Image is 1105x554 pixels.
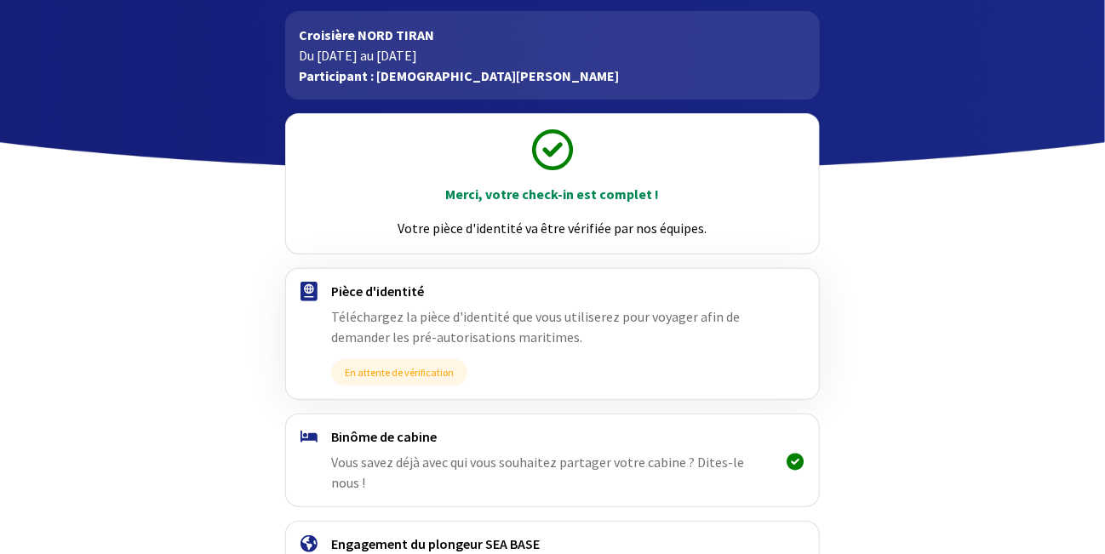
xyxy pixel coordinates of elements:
[345,366,454,379] font: En attente de vérification
[331,454,744,491] font: Vous savez déjà avec qui vous souhaitez partager votre cabine ? Dites-le nous !
[398,220,707,237] font: Votre pièce d'identité va être vérifiée par nos équipes.
[331,283,424,300] font: Pièce d'identité
[301,535,318,552] img: engagement.svg
[446,186,660,203] font: Merci, votre check-in est complet !
[331,535,540,552] font: Engagement du plongeur SEA BASE
[299,67,619,84] font: Participant : [DEMOGRAPHIC_DATA][PERSON_NAME]
[299,47,417,64] font: Du [DATE] au [DATE]
[301,282,318,301] img: passport.svg
[331,428,437,445] font: Binôme de cabine
[301,431,318,443] img: binome.svg
[299,26,434,43] font: Croisière NORD TIRAN
[331,308,740,346] font: Téléchargez la pièce d'identité que vous utiliserez pour voyager afin de demander les pré-autoris...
